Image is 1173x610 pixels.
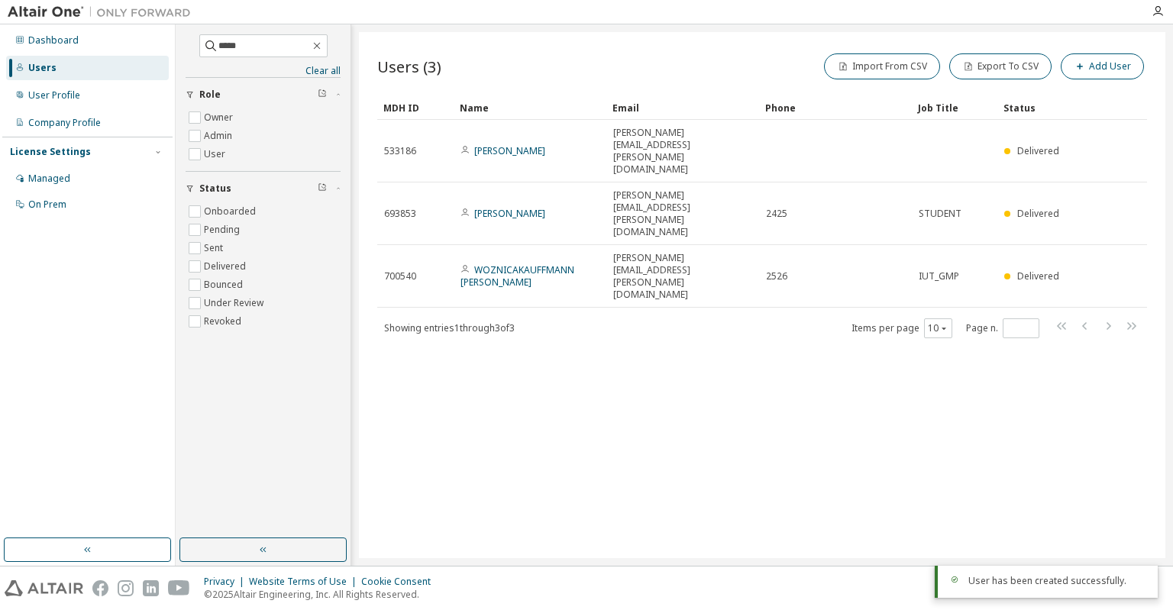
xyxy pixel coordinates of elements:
[204,221,243,239] label: Pending
[766,270,787,282] span: 2526
[851,318,952,338] span: Items per page
[5,580,83,596] img: altair_logo.svg
[199,89,221,101] span: Role
[968,575,1146,587] div: User has been created successfully.
[10,146,91,158] div: License Settings
[361,576,440,588] div: Cookie Consent
[186,78,341,111] button: Role
[613,252,752,301] span: [PERSON_NAME][EMAIL_ADDRESS][PERSON_NAME][DOMAIN_NAME]
[204,127,235,145] label: Admin
[204,312,244,331] label: Revoked
[612,95,753,120] div: Email
[383,95,448,120] div: MDH ID
[919,270,959,282] span: IUT_GMP
[918,95,991,120] div: Job Title
[28,34,79,47] div: Dashboard
[204,257,249,276] label: Delivered
[204,108,236,127] label: Owner
[204,588,440,601] p: © 2025 Altair Engineering, Inc. All Rights Reserved.
[460,263,574,289] a: WOZNICAKAUFFMANN [PERSON_NAME]
[1061,53,1144,79] button: Add User
[318,89,327,101] span: Clear filter
[613,127,752,176] span: [PERSON_NAME][EMAIL_ADDRESS][PERSON_NAME][DOMAIN_NAME]
[384,270,416,282] span: 700540
[824,53,940,79] button: Import From CSV
[28,89,80,102] div: User Profile
[92,580,108,596] img: facebook.svg
[384,145,416,157] span: 533186
[949,53,1052,79] button: Export To CSV
[377,56,441,77] span: Users (3)
[28,62,57,74] div: Users
[204,294,267,312] label: Under Review
[249,576,361,588] div: Website Terms of Use
[928,322,948,334] button: 10
[384,208,416,220] span: 693853
[168,580,190,596] img: youtube.svg
[204,145,228,163] label: User
[28,117,101,129] div: Company Profile
[204,239,226,257] label: Sent
[28,198,66,211] div: On Prem
[199,182,231,195] span: Status
[318,182,327,195] span: Clear filter
[186,65,341,77] a: Clear all
[118,580,134,596] img: instagram.svg
[8,5,199,20] img: Altair One
[1017,144,1059,157] span: Delivered
[765,95,906,120] div: Phone
[966,318,1039,338] span: Page n.
[186,172,341,205] button: Status
[919,208,961,220] span: STUDENT
[204,202,259,221] label: Onboarded
[1017,207,1059,220] span: Delivered
[474,207,545,220] a: [PERSON_NAME]
[204,276,246,294] label: Bounced
[460,95,600,120] div: Name
[1003,95,1068,120] div: Status
[613,189,752,238] span: [PERSON_NAME][EMAIL_ADDRESS][PERSON_NAME][DOMAIN_NAME]
[766,208,787,220] span: 2425
[28,173,70,185] div: Managed
[143,580,159,596] img: linkedin.svg
[1017,269,1059,282] span: Delivered
[384,321,515,334] span: Showing entries 1 through 3 of 3
[204,576,249,588] div: Privacy
[474,144,545,157] a: [PERSON_NAME]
